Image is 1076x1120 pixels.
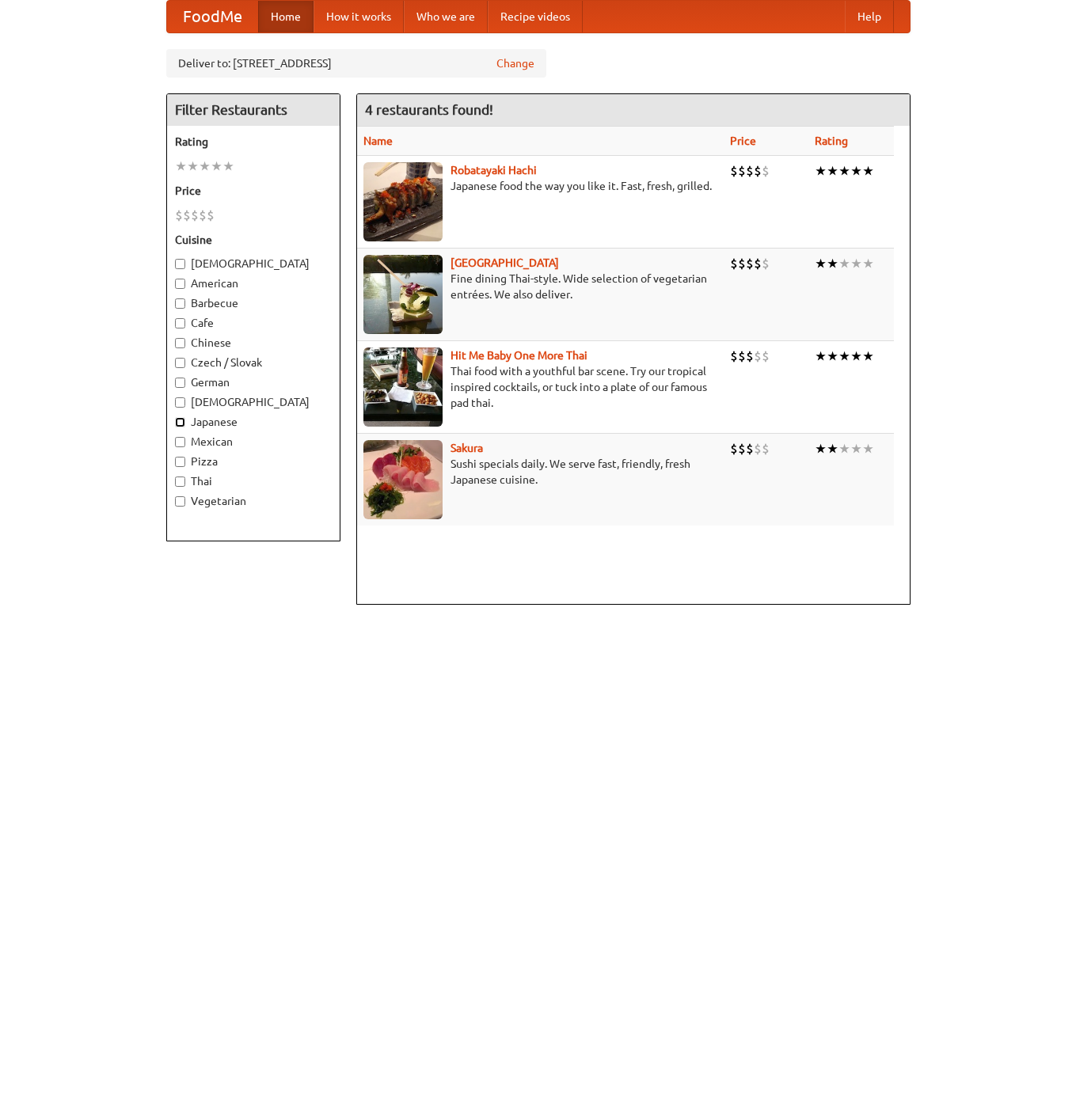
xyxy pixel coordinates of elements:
[738,347,746,365] li: $
[451,164,537,177] a: Robatayaki Hachi
[746,347,754,365] li: $
[815,347,827,365] li: ★
[754,255,762,272] li: $
[838,162,850,180] li: ★
[175,394,332,410] label: [DEMOGRAPHIC_DATA]
[762,347,770,365] li: $
[754,162,762,180] li: $
[175,158,187,175] li: ★
[827,162,838,180] li: ★
[862,440,874,457] li: ★
[363,135,393,147] a: Name
[762,255,770,272] li: $
[175,496,185,507] input: Vegetarian
[175,476,185,487] input: Thai
[175,134,332,150] h5: Rating
[815,162,827,180] li: ★
[363,440,443,519] img: sakura.jpg
[827,255,838,272] li: ★
[827,347,838,365] li: ★
[746,440,754,457] li: $
[862,347,874,365] li: ★
[762,162,770,180] li: $
[850,347,862,365] li: ★
[175,457,185,467] input: Pizza
[738,440,746,457] li: $
[222,158,234,175] li: ★
[815,255,827,272] li: ★
[175,437,185,447] input: Mexican
[862,162,874,180] li: ★
[167,1,258,32] a: FoodMe
[258,1,314,32] a: Home
[815,135,848,147] a: Rating
[451,442,483,454] a: Sakura
[730,347,738,365] li: $
[850,255,862,272] li: ★
[199,207,207,224] li: $
[175,259,185,269] input: [DEMOGRAPHIC_DATA]
[175,207,183,224] li: $
[175,434,332,450] label: Mexican
[363,456,718,488] p: Sushi specials daily. We serve fast, friendly, fresh Japanese cuisine.
[738,255,746,272] li: $
[175,318,185,328] input: Cafe
[838,255,850,272] li: ★
[845,1,894,32] a: Help
[175,232,332,248] h5: Cuisine
[187,158,199,175] li: ★
[363,363,718,411] p: Thai food with a youthful bar scene. Try our tropical inspired cocktails, or tuck into a plate of...
[815,440,827,457] li: ★
[363,178,718,194] p: Japanese food the way you like it. Fast, fresh, grilled.
[175,374,332,390] label: German
[167,94,340,126] h4: Filter Restaurants
[488,1,583,32] a: Recipe videos
[183,207,191,224] li: $
[363,347,443,427] img: babythai.jpg
[762,440,770,457] li: $
[166,49,546,78] div: Deliver to: [STREET_ADDRESS]
[365,102,493,117] ng-pluralize: 4 restaurants found!
[838,440,850,457] li: ★
[314,1,404,32] a: How it works
[175,335,332,351] label: Chinese
[211,158,222,175] li: ★
[754,440,762,457] li: $
[175,183,332,199] h5: Price
[746,162,754,180] li: $
[862,255,874,272] li: ★
[175,454,332,469] label: Pizza
[175,493,332,509] label: Vegetarian
[850,162,862,180] li: ★
[496,55,534,71] a: Change
[175,279,185,289] input: American
[363,162,443,241] img: robatayaki.jpg
[175,414,332,430] label: Japanese
[175,358,185,368] input: Czech / Slovak
[746,255,754,272] li: $
[451,256,559,269] b: [GEOGRAPHIC_DATA]
[175,378,185,388] input: German
[730,255,738,272] li: $
[175,417,185,427] input: Japanese
[730,162,738,180] li: $
[175,298,185,309] input: Barbecue
[451,349,587,362] a: Hit Me Baby One More Thai
[175,355,332,370] label: Czech / Slovak
[175,295,332,311] label: Barbecue
[363,255,443,334] img: satay.jpg
[175,315,332,331] label: Cafe
[738,162,746,180] li: $
[827,440,838,457] li: ★
[175,338,185,348] input: Chinese
[838,347,850,365] li: ★
[730,440,738,457] li: $
[363,271,718,302] p: Fine dining Thai-style. Wide selection of vegetarian entrées. We also deliver.
[754,347,762,365] li: $
[175,256,332,271] label: [DEMOGRAPHIC_DATA]
[730,135,756,147] a: Price
[191,207,199,224] li: $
